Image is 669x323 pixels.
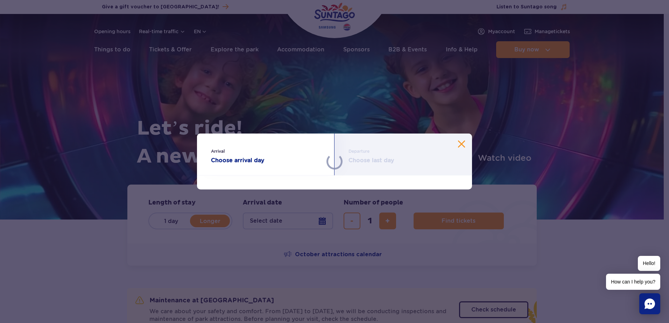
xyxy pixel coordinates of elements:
[348,156,458,165] strong: Choose last day
[606,274,660,290] span: How can I help you?
[638,256,660,271] span: Hello!
[211,156,320,165] strong: Choose arrival day
[211,148,320,155] span: Arrival
[348,148,458,155] span: Departure
[639,293,660,314] div: Chat
[458,141,465,148] button: Close calendar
